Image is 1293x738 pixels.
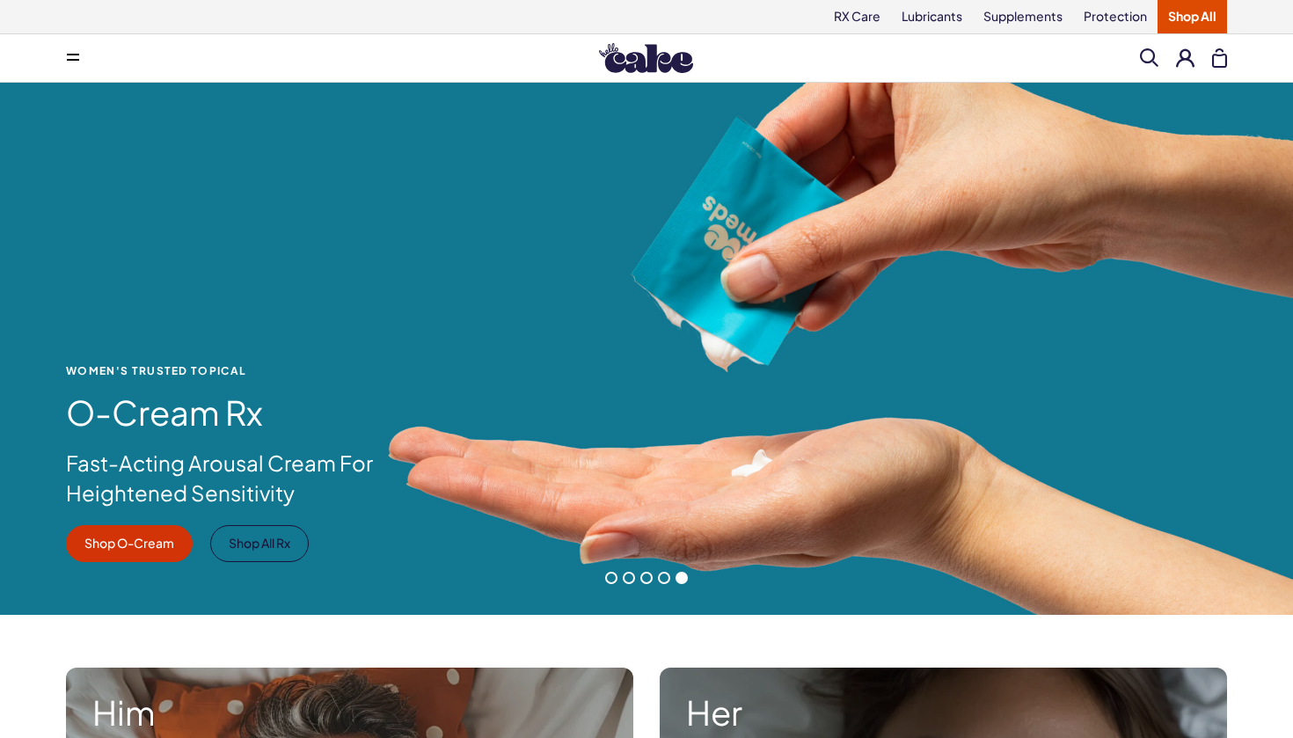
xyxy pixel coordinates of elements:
a: Shop All Rx [210,525,309,562]
strong: Her [686,694,1201,731]
a: Shop O-Cream [66,525,193,562]
strong: Him [92,694,607,731]
span: WOMEN'S TRUSTED TOPICAL [66,365,402,376]
h1: O-Cream Rx [66,394,402,431]
p: Fast-Acting Arousal Cream For Heightened Sensitivity [66,449,402,508]
img: Hello Cake [599,43,693,73]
